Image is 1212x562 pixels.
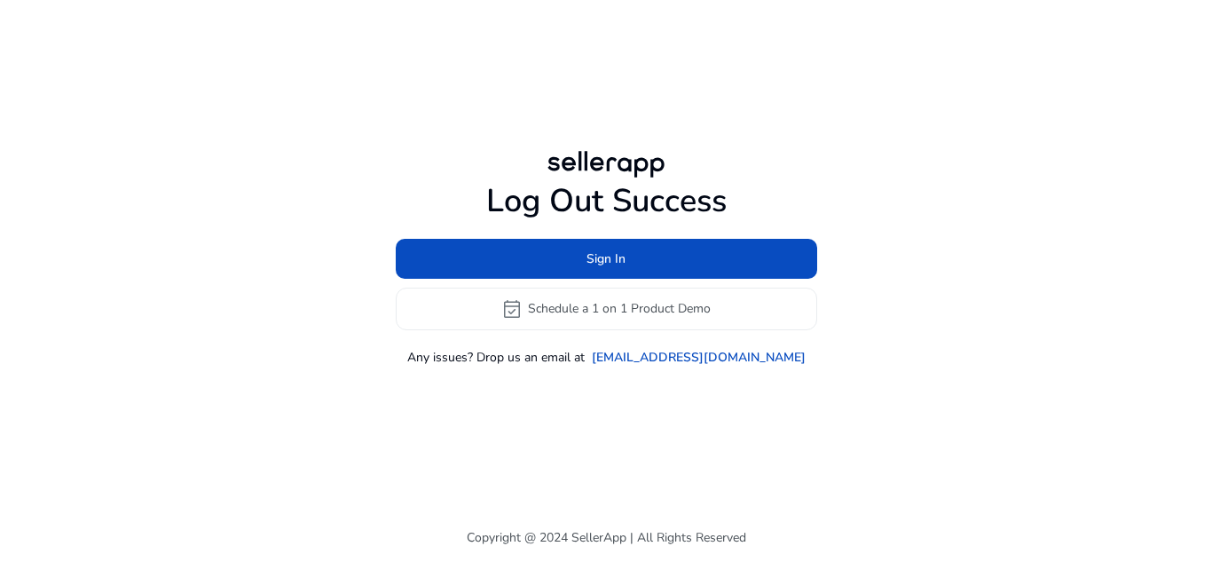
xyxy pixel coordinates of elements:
[501,298,523,320] span: event_available
[586,249,626,268] span: Sign In
[407,348,585,367] p: Any issues? Drop us an email at
[592,348,806,367] a: [EMAIL_ADDRESS][DOMAIN_NAME]
[396,239,817,279] button: Sign In
[396,288,817,330] button: event_availableSchedule a 1 on 1 Product Demo
[396,182,817,220] h1: Log Out Success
